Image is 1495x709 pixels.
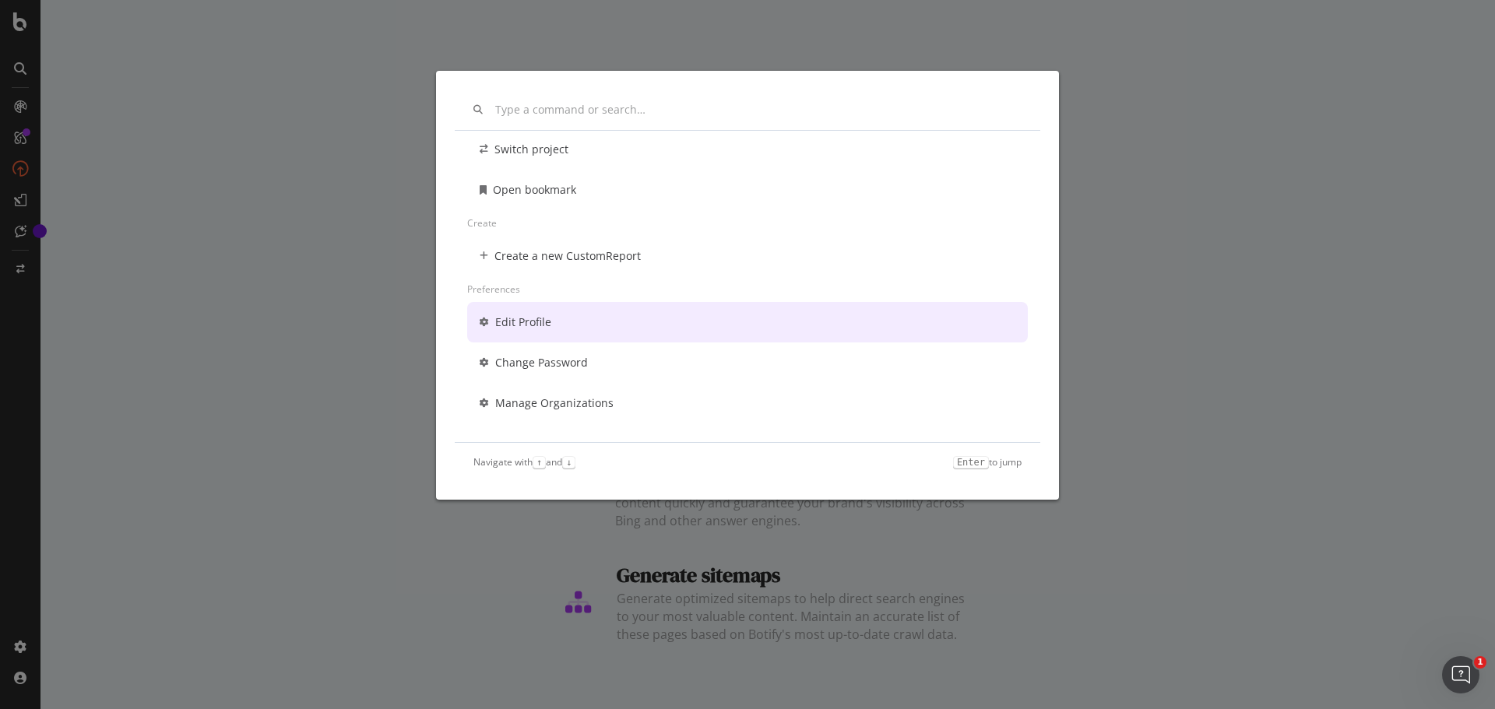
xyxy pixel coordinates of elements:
div: Preferences [467,276,1028,302]
div: Open bookmark [493,182,576,198]
div: Change Password [495,355,588,370]
div: Create a new CustomReport [494,248,641,264]
div: Navigate with and [473,455,575,469]
div: Create [467,210,1028,236]
div: modal [436,71,1059,500]
span: 1 [1474,656,1486,669]
div: to jump [953,455,1022,469]
kbd: Enter [953,456,989,469]
kbd: ↓ [562,456,575,469]
div: Switch project [494,142,568,157]
iframe: Intercom live chat [1442,656,1479,693]
kbd: ↑ [533,456,546,469]
div: Manage Organizations [495,395,614,411]
input: Type a command or search… [495,104,1022,117]
div: Edit Profile [495,314,551,330]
